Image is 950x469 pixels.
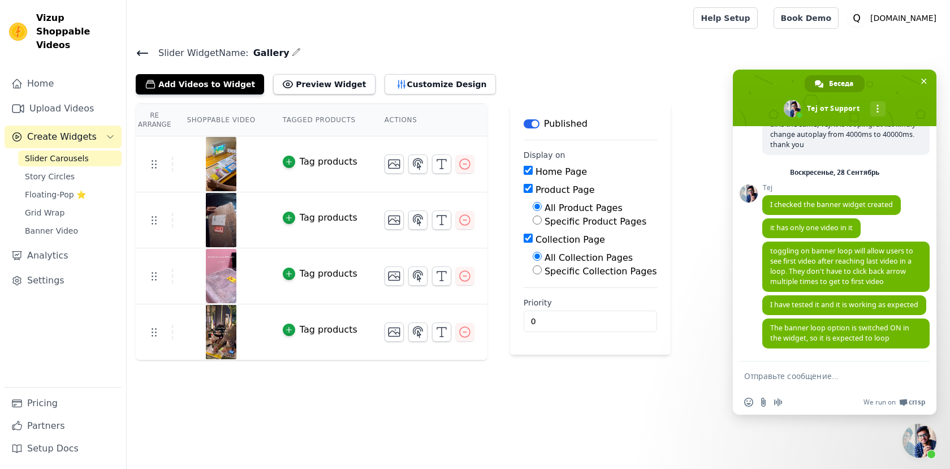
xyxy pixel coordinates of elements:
[371,104,487,136] th: Actions
[36,11,117,52] span: Vizup Shoppable Videos
[5,269,122,292] a: Settings
[770,300,918,309] span: I have tested it and it is working as expected
[853,12,861,24] text: Q
[25,225,78,236] span: Banner Video
[902,424,936,458] div: Закрыть чат
[18,205,122,221] a: Grid Wrap
[536,234,605,245] label: Collection Page
[866,8,941,28] p: [DOMAIN_NAME]
[5,437,122,460] a: Setup Docs
[770,223,853,233] span: it has only one video in it
[385,266,404,286] button: Change Thumbnail
[545,216,646,227] label: Specific Product Pages
[5,244,122,267] a: Analytics
[744,371,900,381] textarea: Отправьте сообщение...
[18,223,122,239] a: Banner Video
[829,75,853,92] span: Беседа
[545,266,657,277] label: Specific Collection Pages
[249,46,290,60] span: Gallery
[770,119,916,149] span: all is the same, Tej. it is looping. at list kindly change autoplay from 4000ms to 40000ms. thank...
[5,72,122,95] a: Home
[545,203,623,213] label: All Product Pages
[273,74,375,94] button: Preview Widget
[149,46,249,60] span: Slider Widget Name:
[5,97,122,120] a: Upload Videos
[300,211,357,225] div: Tag products
[5,126,122,148] button: Create Widgets
[269,104,371,136] th: Tagged Products
[292,45,301,61] div: Edit Name
[536,166,587,177] label: Home Page
[545,252,633,263] label: All Collection Pages
[909,398,925,407] span: Crisp
[283,155,357,169] button: Tag products
[536,184,595,195] label: Product Page
[744,398,753,407] span: Вставить emoji
[762,184,901,192] span: Tej
[25,207,64,218] span: Grid Wrap
[774,7,839,29] a: Book Demo
[205,193,237,247] img: vizup-images-94b9.png
[300,155,357,169] div: Tag products
[385,74,496,94] button: Customize Design
[18,169,122,184] a: Story Circles
[524,149,565,161] legend: Display on
[5,392,122,415] a: Pricing
[770,200,893,209] span: I checked the banner widget created
[770,323,909,343] span: The banner loop option is switched ON in the widget, so it is expected to loop
[205,305,237,359] img: vizup-images-d347.png
[25,153,89,164] span: Slider Carousels
[848,8,941,28] button: Q [DOMAIN_NAME]
[385,210,404,230] button: Change Thumbnail
[5,415,122,437] a: Partners
[385,322,404,342] button: Change Thumbnail
[25,171,75,182] span: Story Circles
[25,189,86,200] span: Floating-Pop ⭐
[283,323,357,337] button: Tag products
[863,398,925,407] a: We run onCrisp
[205,249,237,303] img: vizup-images-6078.png
[805,75,865,92] div: Беседа
[18,187,122,203] a: Floating-Pop ⭐
[770,246,913,286] span: toggling on banner loop will allow users to see first video after reaching last video in a loop. ...
[774,398,783,407] span: Запись аудиосообщения
[918,75,930,87] span: Закрыть чат
[790,169,879,176] div: Воскресенье, 28 Сентябрь
[693,7,757,29] a: Help Setup
[18,150,122,166] a: Slider Carousels
[205,137,237,191] img: vizup-images-b1c9.png
[173,104,269,136] th: Shoppable Video
[136,74,264,94] button: Add Videos to Widget
[9,23,27,41] img: Vizup
[544,117,588,131] p: Published
[524,297,657,308] label: Priority
[300,323,357,337] div: Tag products
[27,130,97,144] span: Create Widgets
[385,154,404,174] button: Change Thumbnail
[283,211,357,225] button: Tag products
[759,398,768,407] span: Отправить файл
[136,104,173,136] th: Re Arrange
[863,398,896,407] span: We run on
[300,267,357,281] div: Tag products
[283,267,357,281] button: Tag products
[870,101,886,117] div: Дополнительные каналы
